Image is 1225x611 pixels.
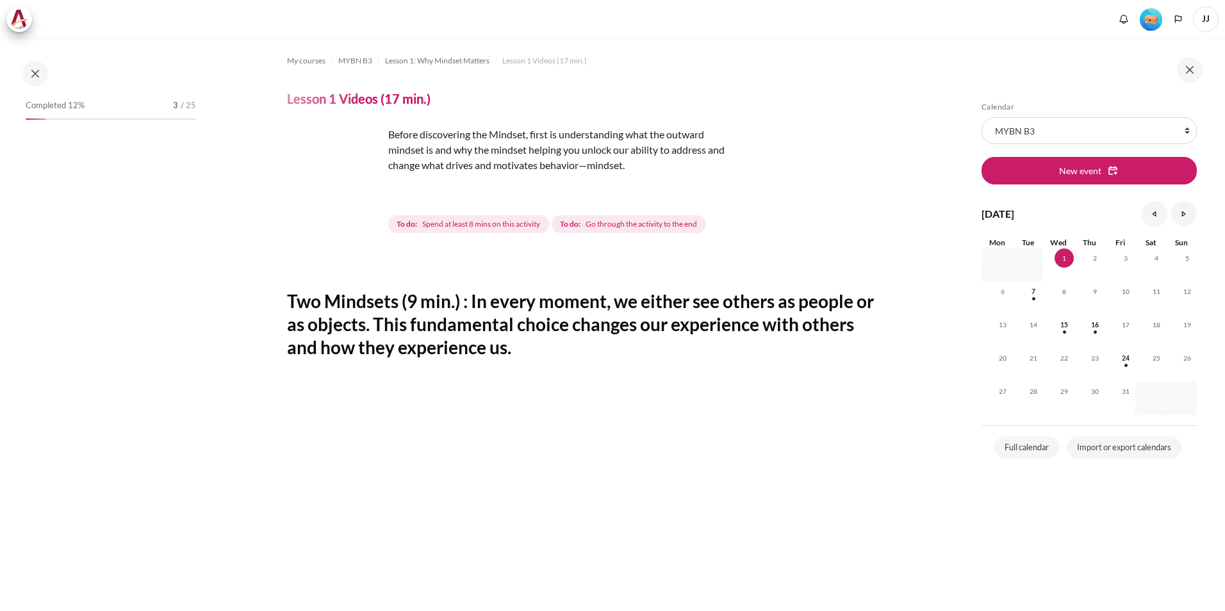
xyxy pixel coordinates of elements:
div: Completion requirements for Lesson 1 Videos (17 min.) [388,213,709,236]
span: 3 [173,99,178,112]
span: 26 [1178,348,1197,368]
span: 19 [1178,315,1197,334]
a: Wednesday, 15 October events [1055,321,1074,329]
a: Lesson 1: Why Mindset Matters [385,53,489,69]
a: Friday, 24 October events [1116,354,1135,362]
span: 13 [993,315,1012,334]
a: Lesson 1 Videos (17 min.) [502,53,587,69]
span: Go through the activity to the end [586,218,697,230]
span: 24 [1116,348,1135,368]
span: JJ [1193,6,1219,32]
div: Level #1 [1140,7,1162,31]
a: My courses [287,53,325,69]
span: Mon [989,238,1005,247]
a: MYBN B3 [338,53,372,69]
span: Sun [1175,238,1188,247]
span: 30 [1085,382,1105,401]
span: 29 [1055,382,1074,401]
span: 4 [1147,248,1166,268]
span: 15 [1055,315,1074,334]
span: 14 [1024,315,1043,334]
button: New event [982,157,1197,184]
span: Lesson 1: Why Mindset Matters [385,55,489,67]
h5: Calendar [982,102,1197,112]
img: Level #1 [1140,8,1162,31]
a: Import or export calendars [1067,436,1181,459]
td: Today [1043,248,1074,282]
strong: To do: [397,218,417,230]
span: Tue [1022,238,1034,247]
span: 11 [1147,282,1166,301]
span: 17 [1116,315,1135,334]
div: Show notification window with no new notifications [1114,10,1133,29]
span: 18 [1147,315,1166,334]
span: Thu [1083,238,1096,247]
a: Thursday, 16 October events [1085,321,1105,329]
div: 12% [26,118,46,120]
h4: Lesson 1 Videos (17 min.) [287,90,431,107]
span: Wed [1050,238,1067,247]
span: 6 [993,282,1012,301]
span: 1 [1055,248,1074,268]
a: Architeck Architeck [6,6,38,32]
span: 10 [1116,282,1135,301]
img: Architeck [10,10,28,29]
span: My courses [287,55,325,67]
span: 31 [1116,382,1135,401]
a: Level #1 [1135,7,1167,31]
span: 9 [1085,282,1105,301]
img: fdf [287,127,383,223]
span: 12 [1178,282,1197,301]
span: 23 [1085,348,1105,368]
span: 8 [1055,282,1074,301]
span: 5 [1178,248,1197,268]
span: 2 [1085,248,1105,268]
span: 27 [993,382,1012,401]
span: 3 [1116,248,1135,268]
span: Sat [1146,238,1156,247]
span: MYBN B3 [338,55,372,67]
h2: Two Mindsets (9 min.) : In every moment, we either see others as people or as objects. This funda... [287,289,875,359]
span: 25 [1147,348,1166,368]
p: Before discovering the Mindset, first is understanding what the outward mindset is and why the mi... [287,127,736,173]
section: Blocks [982,102,1197,461]
span: New event [1059,164,1101,177]
a: Full calendar [994,436,1059,459]
nav: Navigation bar [287,51,875,71]
strong: To do: [560,218,580,230]
span: 7 [1024,282,1043,301]
span: 21 [1024,348,1043,368]
span: 20 [993,348,1012,368]
span: 22 [1055,348,1074,368]
a: User menu [1193,6,1219,32]
a: Tuesday, 7 October events [1024,288,1043,295]
span: Spend at least 8 mins on this activity [422,218,540,230]
span: Fri [1115,238,1125,247]
span: / 25 [181,99,196,112]
button: Languages [1169,10,1188,29]
span: Completed 12% [26,99,85,112]
span: Lesson 1 Videos (17 min.) [502,55,587,67]
span: 16 [1085,315,1105,334]
span: 28 [1024,382,1043,401]
h4: [DATE] [982,206,1014,222]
